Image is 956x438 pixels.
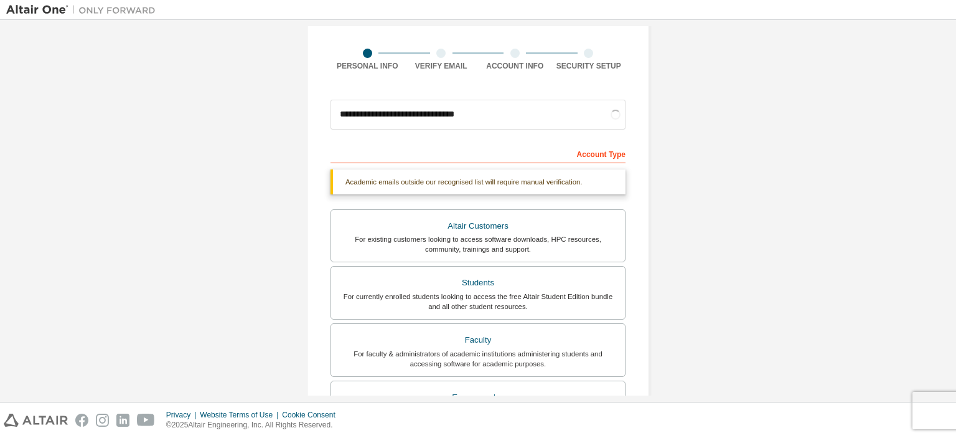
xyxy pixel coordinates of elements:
[116,414,129,427] img: linkedin.svg
[330,143,626,163] div: Account Type
[330,61,405,71] div: Personal Info
[330,169,626,194] div: Academic emails outside our recognised list will require manual verification.
[75,414,88,427] img: facebook.svg
[339,292,617,312] div: For currently enrolled students looking to access the free Altair Student Edition bundle and all ...
[339,274,617,292] div: Students
[282,410,342,420] div: Cookie Consent
[96,414,109,427] img: instagram.svg
[339,217,617,235] div: Altair Customers
[339,234,617,254] div: For existing customers looking to access software downloads, HPC resources, community, trainings ...
[166,410,200,420] div: Privacy
[166,420,343,431] p: © 2025 Altair Engineering, Inc. All Rights Reserved.
[339,349,617,369] div: For faculty & administrators of academic institutions administering students and accessing softwa...
[339,331,617,349] div: Faculty
[478,61,552,71] div: Account Info
[200,410,282,420] div: Website Terms of Use
[137,414,155,427] img: youtube.svg
[552,61,626,71] div: Security Setup
[4,414,68,427] img: altair_logo.svg
[339,389,617,406] div: Everyone else
[405,61,479,71] div: Verify Email
[6,4,162,16] img: Altair One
